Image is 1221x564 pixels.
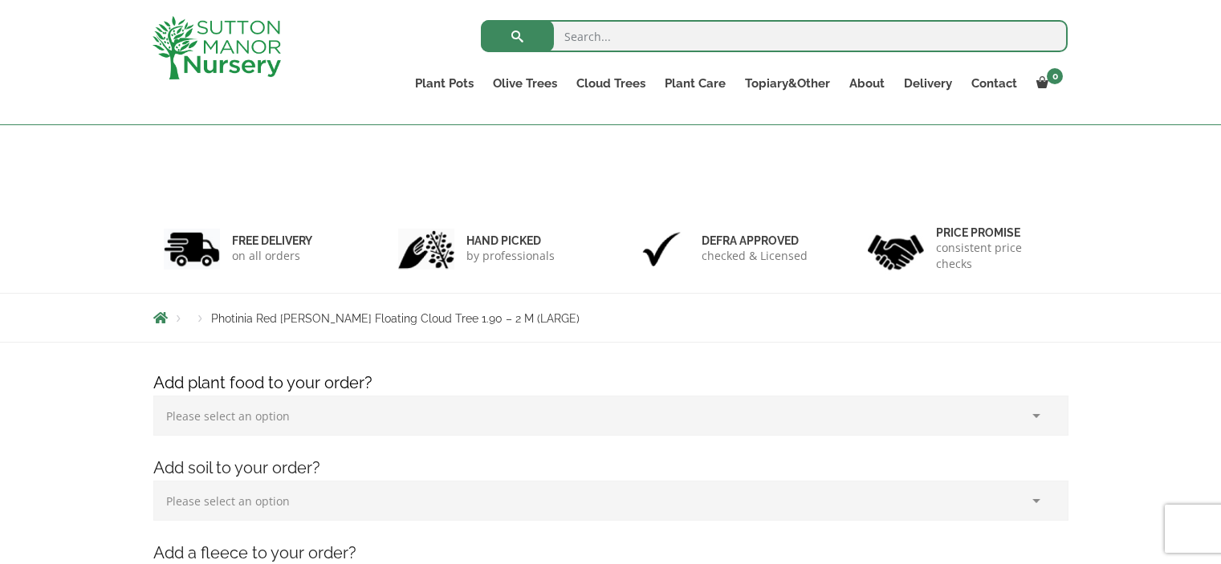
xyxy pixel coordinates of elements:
[483,72,567,95] a: Olive Trees
[840,72,894,95] a: About
[164,229,220,270] img: 1.jpg
[398,229,454,270] img: 2.jpg
[481,20,1068,52] input: Search...
[141,456,1081,481] h4: Add soil to your order?
[153,311,1068,324] nav: Breadcrumbs
[936,240,1058,272] p: consistent price checks
[962,72,1027,95] a: Contact
[405,72,483,95] a: Plant Pots
[466,233,555,248] h6: hand picked
[702,248,808,264] p: checked & Licensed
[735,72,840,95] a: Topiary&Other
[1047,68,1063,84] span: 0
[868,225,924,274] img: 4.jpg
[141,371,1081,396] h4: Add plant food to your order?
[153,16,281,79] img: logo
[894,72,962,95] a: Delivery
[633,229,690,270] img: 3.jpg
[936,225,1058,240] h6: Price promise
[655,72,735,95] a: Plant Care
[1027,72,1068,95] a: 0
[232,248,312,264] p: on all orders
[211,312,580,325] span: Photinia Red [PERSON_NAME] Floating Cloud Tree 1.90 – 2 M (LARGE)
[567,72,655,95] a: Cloud Trees
[702,233,808,248] h6: Defra approved
[466,248,555,264] p: by professionals
[232,233,312,248] h6: FREE DELIVERY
